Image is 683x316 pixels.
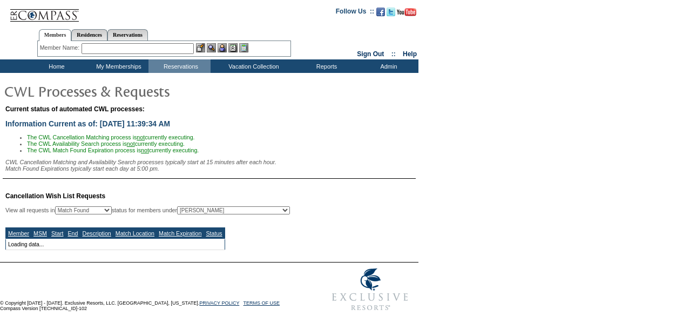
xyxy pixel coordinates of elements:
[244,300,280,306] a: TERMS OF USE
[27,140,185,147] span: The CWL Availability Search process is currently executing.
[5,119,170,128] span: Information Current as of: [DATE] 11:39:34 AM
[376,8,385,16] img: Become our fan on Facebook
[51,230,64,237] a: Start
[387,8,395,16] img: Follow us on Twitter
[39,29,72,41] a: Members
[5,192,105,200] span: Cancellation Wish List Requests
[239,43,248,52] img: b_calculator.gif
[107,29,148,41] a: Reservations
[294,59,356,73] td: Reports
[27,134,195,140] span: The CWL Cancellation Matching process is currently executing.
[357,50,384,58] a: Sign Out
[82,230,111,237] a: Description
[376,11,385,17] a: Become our fan on Facebook
[86,59,148,73] td: My Memberships
[127,140,135,147] u: not
[196,43,205,52] img: b_edit.gif
[67,230,78,237] a: End
[24,59,86,73] td: Home
[206,230,222,237] a: Status
[33,230,47,237] a: MSM
[211,59,294,73] td: Vacation Collection
[391,50,396,58] span: ::
[397,11,416,17] a: Subscribe to our YouTube Channel
[336,6,374,19] td: Follow Us ::
[397,8,416,16] img: Subscribe to our YouTube Channel
[71,29,107,41] a: Residences
[159,230,201,237] a: Match Expiration
[148,59,211,73] td: Reservations
[403,50,417,58] a: Help
[141,147,149,153] u: not
[27,147,199,153] span: The CWL Match Found Expiration process is currently executing.
[137,134,145,140] u: not
[5,206,290,214] div: View all requests in status for members under
[199,300,239,306] a: PRIVACY POLICY
[387,11,395,17] a: Follow us on Twitter
[5,159,416,172] div: CWL Cancellation Matching and Availability Search processes typically start at 15 minutes after e...
[218,43,227,52] img: Impersonate
[207,43,216,52] img: View
[6,239,225,250] td: Loading data...
[40,43,82,52] div: Member Name:
[356,59,418,73] td: Admin
[5,105,145,113] span: Current status of automated CWL processes:
[8,230,29,237] a: Member
[116,230,154,237] a: Match Location
[228,43,238,52] img: Reservations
